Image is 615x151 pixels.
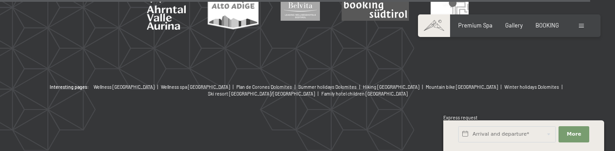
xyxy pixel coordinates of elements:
[363,84,426,91] a: Hiking [GEOGRAPHIC_DATA] |
[321,91,408,96] span: Family hotel children [GEOGRAPHIC_DATA]
[94,84,161,91] a: Wellness [GEOGRAPHIC_DATA] |
[208,91,315,96] span: Ski resort [GEOGRAPHIC_DATA]/[GEOGRAPHIC_DATA]
[499,84,504,90] span: |
[298,84,357,90] span: Summer holidays Dolomites
[560,84,565,90] span: |
[321,91,408,97] a: Family hotel children [GEOGRAPHIC_DATA]
[567,131,581,138] span: More
[363,84,419,90] span: Hiking [GEOGRAPHIC_DATA]
[505,22,523,29] a: Gallery
[420,84,426,90] span: |
[236,84,298,91] a: Plan de Corones Dolomites |
[559,126,589,142] button: More
[208,91,321,97] a: Ski resort [GEOGRAPHIC_DATA]/[GEOGRAPHIC_DATA] |
[298,84,363,91] a: Summer holidays Dolomites |
[161,84,230,90] span: Wellness spa [GEOGRAPHIC_DATA]
[231,84,236,90] span: |
[458,22,493,29] a: Premium Spa
[161,84,236,91] a: Wellness spa [GEOGRAPHIC_DATA] |
[504,84,565,91] a: Winter holidays Dolomites |
[293,84,298,90] span: |
[535,22,559,29] a: BOOKING
[236,84,292,90] span: Plan de Corones Dolomites
[94,84,155,90] span: Wellness [GEOGRAPHIC_DATA]
[443,115,478,120] span: Express request
[50,84,89,91] b: Interesting pages:
[316,91,321,96] span: |
[155,84,161,90] span: |
[426,84,498,90] span: Mountain bike [GEOGRAPHIC_DATA]
[357,84,363,90] span: |
[504,84,559,90] span: Winter holidays Dolomites
[426,84,504,91] a: Mountain bike [GEOGRAPHIC_DATA] |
